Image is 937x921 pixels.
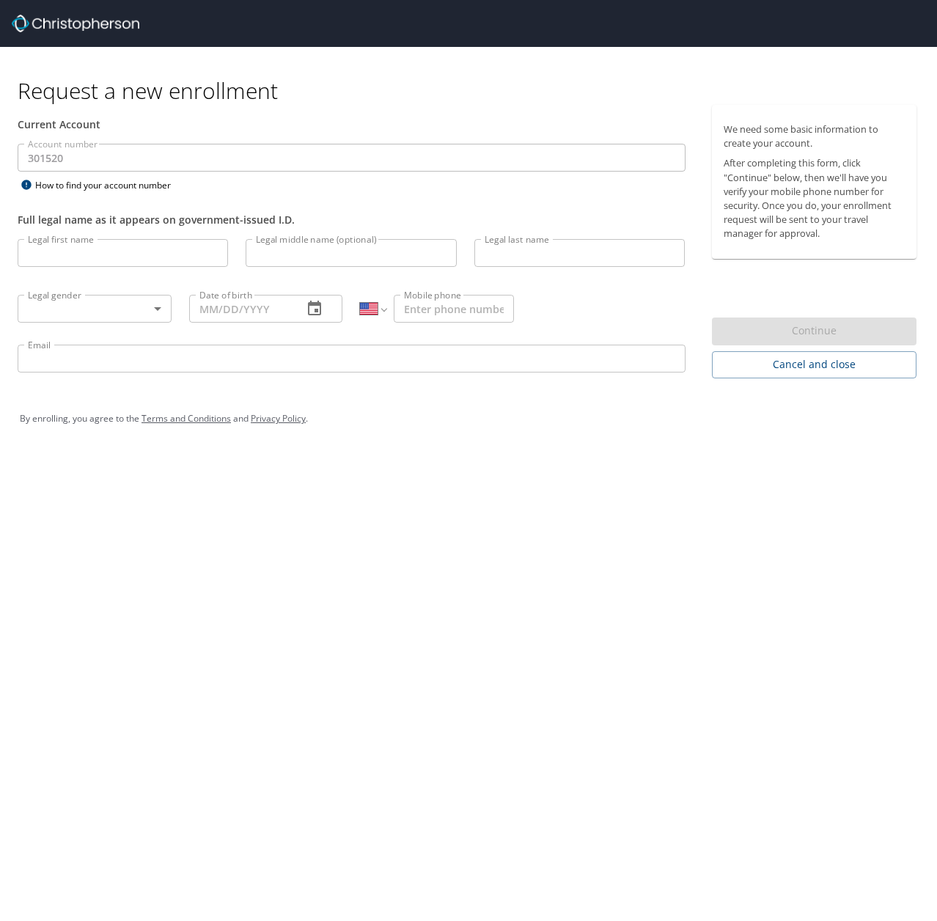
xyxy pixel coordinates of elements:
span: Cancel and close [724,356,905,374]
p: We need some basic information to create your account. [724,122,905,150]
div: Full legal name as it appears on government-issued I.D. [18,212,686,227]
input: MM/DD/YYYY [189,295,292,323]
button: Cancel and close [712,351,917,378]
input: Enter phone number [394,295,514,323]
h1: Request a new enrollment [18,76,928,105]
div: ​ [18,295,172,323]
img: cbt logo [12,15,139,32]
div: Current Account [18,117,686,132]
a: Privacy Policy [251,412,306,425]
div: By enrolling, you agree to the and . [20,400,917,437]
a: Terms and Conditions [142,412,231,425]
div: How to find your account number [18,176,201,194]
p: After completing this form, click "Continue" below, then we'll have you verify your mobile phone ... [724,156,905,241]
